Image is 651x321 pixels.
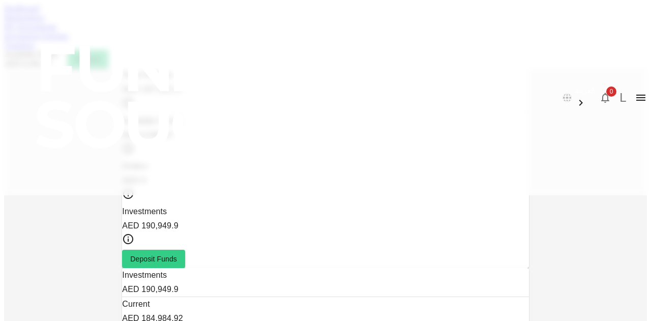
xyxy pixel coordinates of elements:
button: L [615,90,631,105]
span: Investments [122,207,167,216]
button: Deposit Funds [122,250,185,268]
span: Current [122,300,150,308]
div: AED 190,949.9 [122,282,528,297]
div: AED 190,949.9 [122,219,528,233]
span: 0 [606,86,616,97]
span: Investments [122,271,167,279]
button: 0 [595,87,615,108]
span: العربية [575,86,595,95]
